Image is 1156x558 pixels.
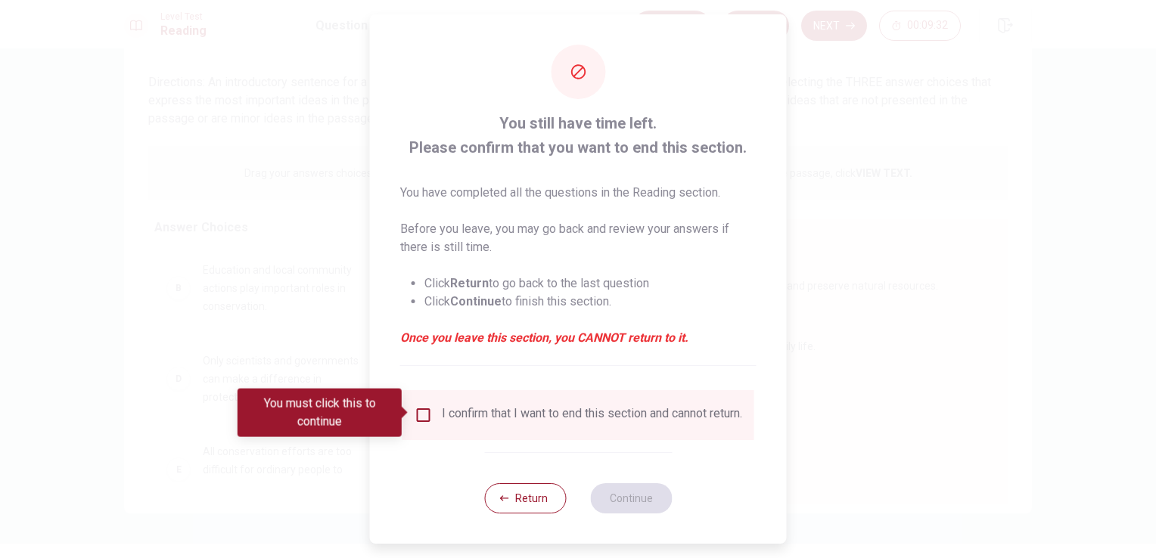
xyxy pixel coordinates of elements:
[400,329,757,347] em: Once you leave this section, you CANNOT return to it.
[238,389,402,437] div: You must click this to continue
[424,293,757,311] li: Click to finish this section.
[450,276,489,290] strong: Return
[424,274,757,293] li: Click to go back to the last question
[450,294,502,308] strong: Continue
[590,483,672,513] button: Continue
[442,406,742,424] div: I confirm that I want to end this section and cannot return.
[484,483,566,513] button: Return
[400,111,757,160] span: You still have time left. Please confirm that you want to end this section.
[415,406,433,424] span: You must click this to continue
[400,184,757,202] p: You have completed all the questions in the Reading section.
[400,220,757,256] p: Before you leave, you may go back and review your answers if there is still time.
